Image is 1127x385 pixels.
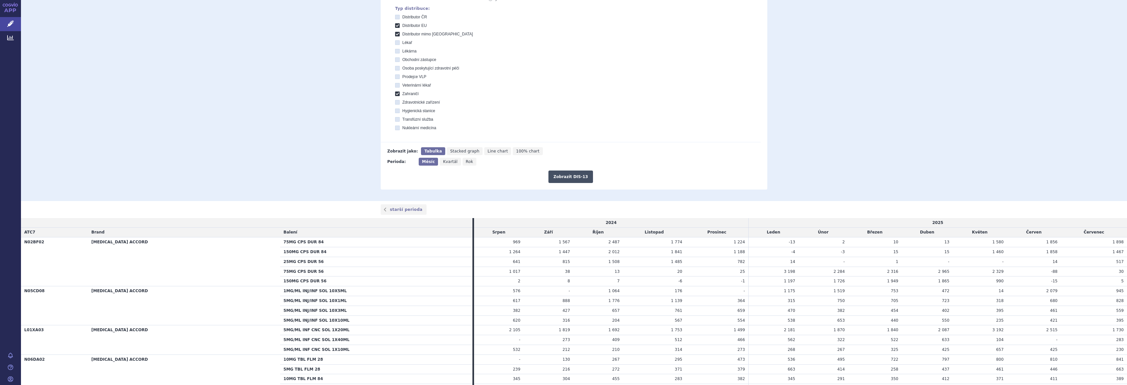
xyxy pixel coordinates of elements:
[942,298,949,303] span: 723
[734,240,745,244] span: 1 224
[402,40,412,45] span: Lékař
[443,159,457,164] span: Kvartál
[563,259,570,264] span: 815
[88,325,280,355] th: [MEDICAL_DATA] ACCORD
[563,337,570,342] span: 273
[891,376,898,381] span: 350
[422,159,435,164] span: Měsíc
[992,250,1003,254] span: 1 460
[565,269,570,274] span: 38
[788,298,795,303] span: 315
[513,289,520,293] span: 576
[608,259,620,264] span: 1 508
[734,250,745,254] span: 1 188
[938,279,949,283] span: 1 865
[996,308,1003,313] span: 395
[841,250,845,254] span: -3
[402,74,426,79] span: Prodejce VLP
[887,328,898,332] span: 1 840
[741,279,745,283] span: -1
[402,83,431,88] span: Veterinární lékař
[999,289,1003,293] span: 14
[1007,228,1061,237] td: Červen
[891,298,898,303] span: 705
[402,117,433,122] span: Transfúzní služba
[280,374,472,384] th: 10MG TBL FLM 84
[996,376,1003,381] span: 371
[513,318,520,323] span: 620
[1046,250,1058,254] span: 1 858
[402,126,436,130] span: Nukleární medicína
[996,367,1003,372] span: 461
[1050,308,1058,313] span: 461
[563,376,570,381] span: 304
[671,328,682,332] span: 1 753
[280,306,472,315] th: 5MG/ML INJ/INF SOL 10X3ML
[737,367,745,372] span: 379
[617,279,620,283] span: 7
[424,149,442,153] span: Tabulka
[737,337,745,342] span: 466
[891,308,898,313] span: 454
[402,32,473,36] span: Distributor mimo [GEOGRAPHIC_DATA]
[559,250,570,254] span: 1 447
[1119,269,1124,274] span: 30
[891,357,898,362] span: 722
[1051,269,1058,274] span: -88
[945,240,949,244] span: 13
[942,367,949,372] span: 437
[837,308,845,313] span: 382
[893,250,898,254] span: 15
[21,286,88,325] th: N05CD08
[737,298,745,303] span: 364
[612,376,620,381] span: 455
[1050,367,1058,372] span: 446
[280,355,472,364] th: 10MG TBL FLM 28
[509,250,520,254] span: 1 264
[280,364,472,374] th: 5MG TBL FLM 28
[891,367,898,372] span: 258
[685,228,748,237] td: Prosinec
[1116,367,1124,372] span: 663
[748,218,1127,228] td: 2025
[996,347,1003,352] span: 657
[513,376,520,381] span: 345
[837,357,845,362] span: 495
[1053,259,1058,264] span: 14
[1002,259,1003,264] span: -
[608,240,620,244] span: 2 487
[996,298,1003,303] span: 318
[848,228,902,237] td: Březen
[280,257,472,267] th: 25MG CPS DUR 56
[563,308,570,313] span: 427
[283,230,297,234] span: Balení
[675,367,682,372] span: 371
[675,318,682,323] span: 567
[615,269,620,274] span: 13
[612,357,620,362] span: 267
[675,308,682,313] span: 761
[513,240,520,244] span: 969
[612,367,620,372] span: 272
[519,357,520,362] span: -
[1050,376,1058,381] span: 411
[88,237,280,286] th: [MEDICAL_DATA] ACCORD
[737,347,745,352] span: 273
[891,318,898,323] span: 440
[891,289,898,293] span: 753
[509,269,520,274] span: 1 017
[1116,347,1124,352] span: 230
[474,228,524,237] td: Srpen
[887,279,898,283] span: 1 949
[737,259,745,264] span: 782
[1113,240,1124,244] span: 1 898
[608,298,620,303] span: 1 776
[1116,259,1124,264] span: 517
[612,308,620,313] span: 657
[942,337,949,342] span: 633
[784,279,795,283] span: 1 197
[88,286,280,325] th: [MEDICAL_DATA] ACCORD
[945,250,949,254] span: 15
[791,250,795,254] span: -4
[942,289,949,293] span: 472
